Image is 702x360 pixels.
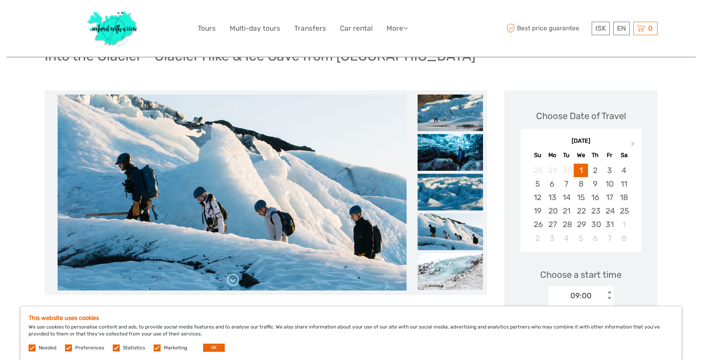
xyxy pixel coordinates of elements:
div: Choose Wednesday, October 8th, 2025 [574,177,588,191]
a: Tours [198,22,216,34]
div: Not available Tuesday, September 30th, 2025 [559,164,574,177]
div: Choose Monday, November 3rd, 2025 [545,232,559,245]
span: ISK [595,24,606,32]
a: More [387,22,408,34]
div: Choose Thursday, October 2nd, 2025 [588,164,602,177]
div: We use cookies to personalise content and ads, to provide social media features and to analyse ou... [20,306,682,360]
div: EN [613,22,630,35]
div: We [574,150,588,161]
div: Not available Monday, September 29th, 2025 [545,164,559,177]
div: Choose Sunday, October 12th, 2025 [530,191,545,204]
button: OK [203,344,225,352]
div: Choose Tuesday, November 4th, 2025 [559,232,574,245]
img: e6d874dc785a49f3b9f55ef3d2e1199b_slider_thumbnail.jpeg [418,173,483,210]
div: Choose Date of Travel [536,110,626,122]
div: Choose Saturday, October 25th, 2025 [617,204,631,218]
div: Choose Wednesday, October 1st, 2025 [574,164,588,177]
button: Open LiveChat chat widget [94,13,104,22]
div: Choose Saturday, November 1st, 2025 [617,218,631,231]
p: We're away right now. Please check back later! [11,14,92,21]
div: Choose Friday, October 17th, 2025 [602,191,617,204]
h5: This website uses cookies [29,315,673,322]
img: 394b4310a46e4d79a7923df741b47f7d_slider_thumbnail.jpeg [418,213,483,250]
span: 0 [647,24,654,32]
a: Car rental [340,22,373,34]
div: Choose Thursday, October 30th, 2025 [588,218,602,231]
label: Statistics [123,344,145,351]
div: [DATE] [521,137,641,146]
div: Tu [559,150,574,161]
div: month 2025-10 [523,164,638,245]
label: Needed [39,344,56,351]
div: Choose Tuesday, October 21st, 2025 [559,204,574,218]
div: 09:00 [570,290,592,301]
div: Choose Saturday, November 8th, 2025 [617,232,631,245]
label: Marketing [164,344,187,351]
div: Choose Sunday, November 2nd, 2025 [530,232,545,245]
div: Choose Friday, October 31st, 2025 [602,218,617,231]
a: Multi-day tours [230,22,280,34]
img: 394b4310a46e4d79a7923df741b47f7d_main_slider.jpeg [58,94,406,291]
div: Choose Monday, October 13th, 2025 [545,191,559,204]
div: Choose Wednesday, October 15th, 2025 [574,191,588,204]
img: 5d23af4d52334b828f1f3b13310762ca_slider_thumbnail.jpeg [418,134,483,171]
div: Choose Monday, October 20th, 2025 [545,204,559,218]
div: Choose Saturday, October 18th, 2025 [617,191,631,204]
div: Choose Tuesday, October 7th, 2025 [559,177,574,191]
div: Choose Friday, November 7th, 2025 [602,232,617,245]
span: Choose a start time [540,268,622,281]
label: Preferences [75,344,104,351]
div: Th [588,150,602,161]
button: Next Month [627,139,640,152]
div: Mo [545,150,559,161]
div: Choose Sunday, October 5th, 2025 [530,177,545,191]
div: Choose Wednesday, October 29th, 2025 [574,218,588,231]
div: Choose Thursday, October 23rd, 2025 [588,204,602,218]
div: Choose Sunday, October 26th, 2025 [530,218,545,231]
div: Choose Thursday, October 16th, 2025 [588,191,602,204]
a: Transfers [294,22,326,34]
div: Choose Monday, October 27th, 2025 [545,218,559,231]
div: Choose Tuesday, October 14th, 2025 [559,191,574,204]
div: Choose Thursday, October 9th, 2025 [588,177,602,191]
img: 312f675ae62d44838acca7cf04b39785_slider_thumbnail.jpeg [418,253,483,290]
div: Choose Friday, October 3rd, 2025 [602,164,617,177]
div: Choose Thursday, November 6th, 2025 [588,232,602,245]
div: < > [606,291,613,300]
div: Choose Friday, October 10th, 2025 [602,177,617,191]
div: Not available Sunday, September 28th, 2025 [530,164,545,177]
img: e662e75477d940849ae3f2e5eda89671_slider_thumbnail.jpeg [418,94,483,131]
div: Fr [602,150,617,161]
div: Su [530,150,545,161]
div: Choose Saturday, October 11th, 2025 [617,177,631,191]
span: Best price guarantee [504,22,590,35]
div: Choose Wednesday, November 5th, 2025 [574,232,588,245]
div: Choose Monday, October 6th, 2025 [545,177,559,191]
div: Choose Friday, October 24th, 2025 [602,204,617,218]
div: Sa [617,150,631,161]
img: 1077-ca632067-b948-436b-9c7a-efe9894e108b_logo_big.jpg [83,6,143,51]
div: Choose Tuesday, October 28th, 2025 [559,218,574,231]
div: Choose Wednesday, October 22nd, 2025 [574,204,588,218]
div: Choose Saturday, October 4th, 2025 [617,164,631,177]
div: Choose Sunday, October 19th, 2025 [530,204,545,218]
